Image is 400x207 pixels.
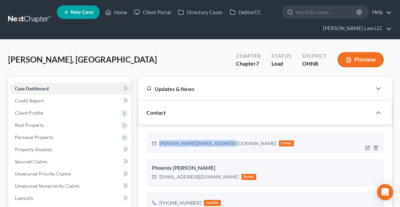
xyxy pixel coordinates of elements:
div: home [241,174,256,180]
div: [EMAIL_ADDRESS][DOMAIN_NAME] [159,174,239,180]
div: Open Intercom Messenger [377,184,393,200]
a: Directory Cases [174,6,226,18]
span: Unsecured Nonpriority Claims [15,183,79,189]
span: Credit Report [15,98,44,103]
div: Lead [272,60,291,68]
input: Search by name... [296,6,357,18]
div: mobile [204,200,221,206]
span: Real Property [15,122,44,128]
a: Property Analysis [9,143,132,156]
span: Contact [146,109,166,116]
a: Unsecured Priority Claims [9,168,132,180]
div: Chapter [236,60,261,68]
span: Secured Claims [15,159,47,164]
a: Lawsuits [9,192,132,204]
span: 7 [256,60,259,67]
div: OHNB [302,60,327,68]
a: Home [102,6,131,18]
span: Lawsuits [15,195,33,201]
span: Property Analysis [15,146,52,152]
div: Updates & News [146,85,363,92]
a: DebtorCC [226,6,264,18]
span: Unsecured Priority Claims [15,171,71,177]
span: [PERSON_NAME], [GEOGRAPHIC_DATA] [8,54,157,64]
a: Credit Report [9,95,132,107]
a: Case Dashboard [9,83,132,95]
div: [PHONE_NUMBER] [159,200,201,206]
a: Unsecured Nonpriority Claims [9,180,132,192]
a: Secured Claims [9,156,132,168]
div: District [302,52,327,60]
span: Client Profile [15,110,43,116]
a: [PERSON_NAME] Law LLC [320,22,392,34]
div: home [279,140,294,146]
span: Personal Property [15,134,53,140]
a: Client Portal [131,6,174,18]
div: Status [272,52,291,60]
span: New Case [71,10,93,15]
button: Preview [337,52,384,67]
div: Phoenix [PERSON_NAME] [152,164,378,172]
span: Case Dashboard [15,86,49,91]
div: Chapter [236,52,261,60]
a: Help [369,6,392,18]
div: [PERSON_NAME][EMAIL_ADDRESS][DOMAIN_NAME] [159,140,276,147]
